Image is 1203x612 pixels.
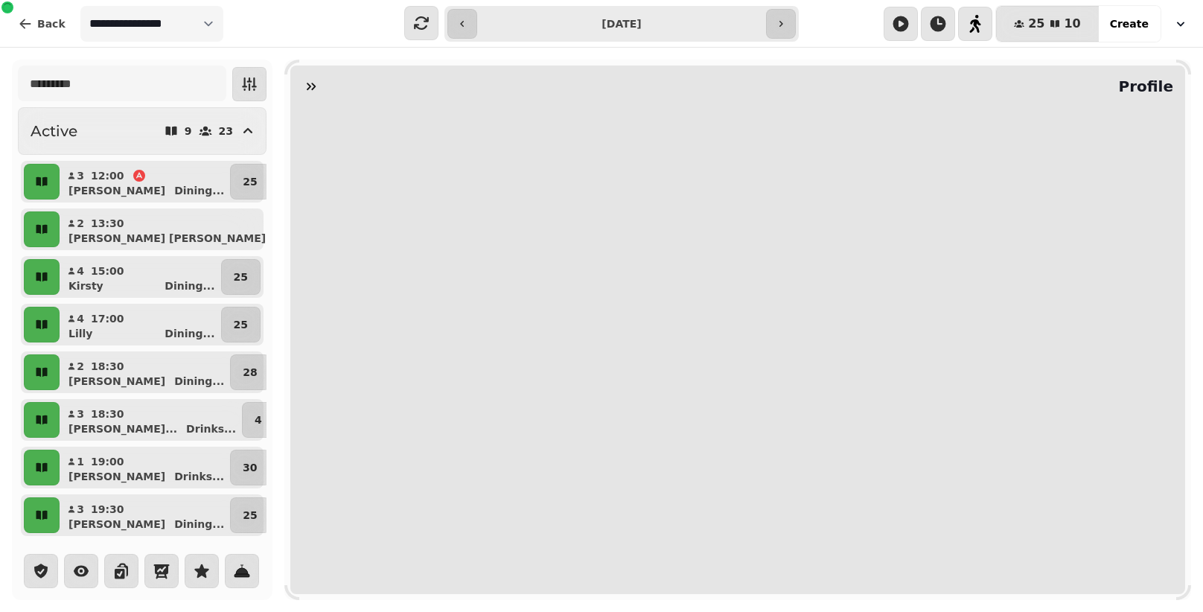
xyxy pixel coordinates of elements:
p: 18:30 [91,407,124,421]
p: 4 [255,412,262,427]
p: Dining ... [165,326,214,341]
p: 25 [234,270,248,284]
p: 4 [76,311,85,326]
p: Drinks ... [174,469,224,484]
button: 25 [230,497,269,533]
p: Dining ... [174,183,224,198]
p: 15:00 [91,264,124,278]
button: 318:30[PERSON_NAME]...Drinks... [63,402,239,438]
p: [PERSON_NAME] [68,469,165,484]
p: 25 [234,317,248,332]
span: 25 [1028,18,1044,30]
p: 30 [243,460,257,475]
button: 28 [230,354,269,390]
p: 17:00 [91,311,124,326]
p: [PERSON_NAME]... [68,421,177,436]
button: Back [6,6,77,42]
p: Lilly [68,326,92,341]
button: 4 [242,402,275,438]
p: 3 [76,168,85,183]
button: 30 [230,450,269,485]
button: Create [1098,6,1161,42]
button: 119:00[PERSON_NAME]Drinks... [63,450,227,485]
p: 9 [185,126,192,136]
p: 19:00 [91,454,124,469]
p: Dining ... [165,278,214,293]
p: 2 [76,359,85,374]
p: 18:30 [91,359,124,374]
p: Drinks ... [186,421,236,436]
button: 25 [221,259,261,295]
p: 13:30 [91,216,124,231]
button: 213:30[PERSON_NAME] [PERSON_NAME]... [63,211,299,247]
h2: Profile [1112,76,1173,97]
p: Dining ... [174,374,224,389]
p: 25 [243,508,257,523]
button: 415:00KirstyDining... [63,259,218,295]
button: 319:30[PERSON_NAME]Dining... [63,497,227,533]
button: 25 [230,164,269,200]
p: 3 [76,502,85,517]
p: [PERSON_NAME] [68,183,165,198]
span: Back [37,19,66,29]
button: 25 [221,307,261,342]
span: 10 [1064,18,1080,30]
p: [PERSON_NAME] [68,374,165,389]
p: [PERSON_NAME] [PERSON_NAME]... [68,231,278,246]
p: 19:30 [91,502,124,517]
p: [PERSON_NAME] [68,517,165,532]
p: 4 [76,264,85,278]
button: 2510 [996,6,1099,42]
span: Create [1110,19,1149,29]
p: 23 [219,126,233,136]
p: 3 [76,407,85,421]
button: 417:00LillyDining... [63,307,218,342]
p: 1 [76,454,85,469]
button: 312:00[PERSON_NAME]Dining... [63,164,227,200]
p: 25 [243,174,257,189]
p: 2 [76,216,85,231]
p: 28 [243,365,257,380]
h2: Active [31,121,77,141]
p: 12:00 [91,168,124,183]
p: Dining ... [174,517,224,532]
button: 218:30[PERSON_NAME]Dining... [63,354,227,390]
p: Kirsty [68,278,103,293]
button: Active923 [18,107,267,155]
